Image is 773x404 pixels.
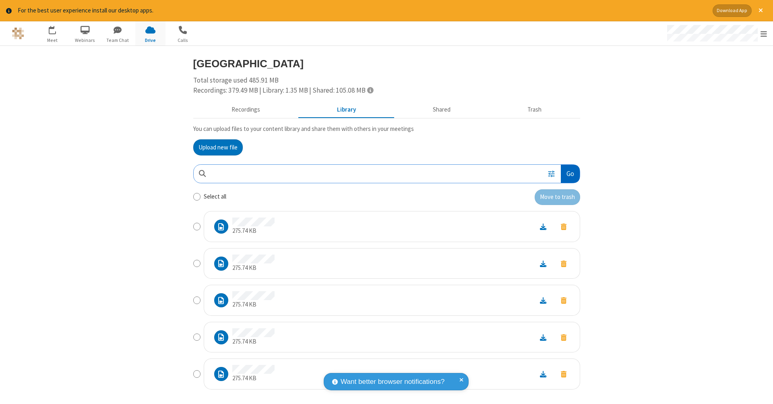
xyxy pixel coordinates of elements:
p: 275.74 KB [232,263,275,273]
p: 275.74 KB [232,374,275,383]
div: For the best user experience install our desktop apps. [18,6,707,15]
div: Total storage used 485.91 MB [193,75,580,96]
h3: [GEOGRAPHIC_DATA] [193,58,580,69]
button: Shared during meetings [395,102,489,117]
p: 275.74 KB [232,300,275,309]
button: Move to trash [554,332,574,343]
span: Team Chat [103,37,133,44]
span: Webinars [70,37,100,44]
a: Download file [533,296,554,305]
button: Close alert [754,4,767,17]
a: Download file [533,222,554,231]
p: 275.74 KB [232,337,275,346]
p: You can upload files to your content library and share them with others in your meetings [193,124,580,134]
span: Want better browser notifications? [341,377,444,387]
a: Download file [533,333,554,342]
a: Download file [533,259,554,268]
a: Download file [533,369,554,379]
button: Trash [489,102,580,117]
span: Meet [37,37,68,44]
button: Download App [713,4,752,17]
button: Move to trash [554,221,574,232]
img: QA Selenium DO NOT DELETE OR CHANGE [12,27,24,39]
div: 1 [54,26,60,32]
button: Move to trash [554,369,574,379]
div: Open menu [659,21,773,46]
button: Upload new file [193,139,243,155]
button: Move to trash [535,189,580,205]
div: Recordings: 379.49 MB | Library: 1.35 MB | Shared: 105.08 MB [193,85,580,96]
button: Go [561,165,579,183]
button: Recorded meetings [193,102,299,117]
p: 275.74 KB [232,226,275,236]
label: Select all [204,192,226,201]
button: Content library [299,102,395,117]
button: Logo [3,21,33,46]
span: Totals displayed include files that have been moved to the trash. [367,87,373,93]
button: Move to trash [554,258,574,269]
span: Calls [168,37,198,44]
button: Move to trash [554,295,574,306]
span: Drive [135,37,165,44]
